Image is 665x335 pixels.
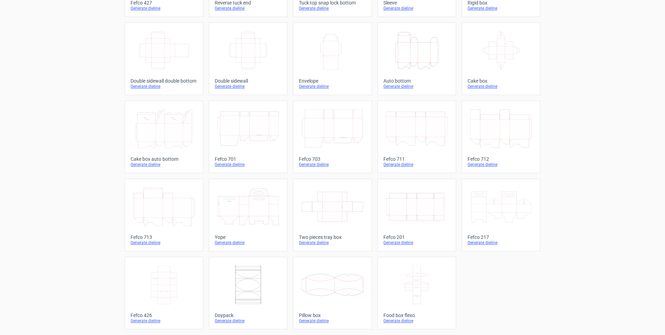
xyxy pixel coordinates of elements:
div: Cake box [468,78,534,84]
a: Food box flexoGenerate dieline [378,257,456,329]
a: Cake boxGenerate dieline [462,22,540,95]
div: Fefco 711 [383,156,450,162]
div: Generate dieline [383,318,450,324]
div: Generate dieline [383,240,450,245]
a: EnvelopeGenerate dieline [293,22,372,95]
div: Fefco 701 [215,156,282,162]
div: Generate dieline [215,6,282,11]
div: Generate dieline [131,6,197,11]
div: Generate dieline [215,240,282,245]
a: Auto bottomGenerate dieline [378,22,456,95]
div: Generate dieline [383,84,450,89]
div: Fefco 712 [468,156,534,162]
a: Cake box auto bottomGenerate dieline [125,101,203,173]
div: Generate dieline [468,6,534,11]
div: Generate dieline [131,318,197,324]
div: Generate dieline [468,240,534,245]
div: Generate dieline [131,240,197,245]
div: Generate dieline [383,6,450,11]
div: Generate dieline [383,162,450,167]
div: Generate dieline [131,84,197,89]
a: DoypackGenerate dieline [209,257,287,329]
div: Generate dieline [468,84,534,89]
div: Generate dieline [299,318,366,324]
div: Generate dieline [299,84,366,89]
div: Generate dieline [215,162,282,167]
div: Double sidewall double bottom [131,78,197,84]
div: Yope [215,234,282,240]
a: Pillow boxGenerate dieline [293,257,372,329]
div: Double sidewall [215,78,282,84]
div: Envelope [299,78,366,84]
a: Fefco 217Generate dieline [462,179,540,251]
div: Auto bottom [383,78,450,84]
div: Generate dieline [215,318,282,324]
a: Double sidewall double bottomGenerate dieline [125,22,203,95]
div: Food box flexo [383,313,450,318]
div: Generate dieline [299,6,366,11]
div: Doypack [215,313,282,318]
div: Fefco 201 [383,234,450,240]
a: Fefco 711Generate dieline [378,101,456,173]
a: Fefco 426Generate dieline [125,257,203,329]
a: Fefco 703Generate dieline [293,101,372,173]
div: Generate dieline [131,162,197,167]
div: Generate dieline [299,162,366,167]
div: Two pieces tray box [299,234,366,240]
a: Two pieces tray boxGenerate dieline [293,179,372,251]
div: Generate dieline [299,240,366,245]
div: Fefco 426 [131,313,197,318]
a: Fefco 201Generate dieline [378,179,456,251]
a: Double sidewallGenerate dieline [209,22,287,95]
div: Pillow box [299,313,366,318]
div: Fefco 217 [468,234,534,240]
div: Generate dieline [468,162,534,167]
a: Fefco 701Generate dieline [209,101,287,173]
div: Cake box auto bottom [131,156,197,162]
a: Fefco 713Generate dieline [125,179,203,251]
a: YopeGenerate dieline [209,179,287,251]
div: Fefco 713 [131,234,197,240]
a: Fefco 712Generate dieline [462,101,540,173]
div: Generate dieline [215,84,282,89]
div: Fefco 703 [299,156,366,162]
